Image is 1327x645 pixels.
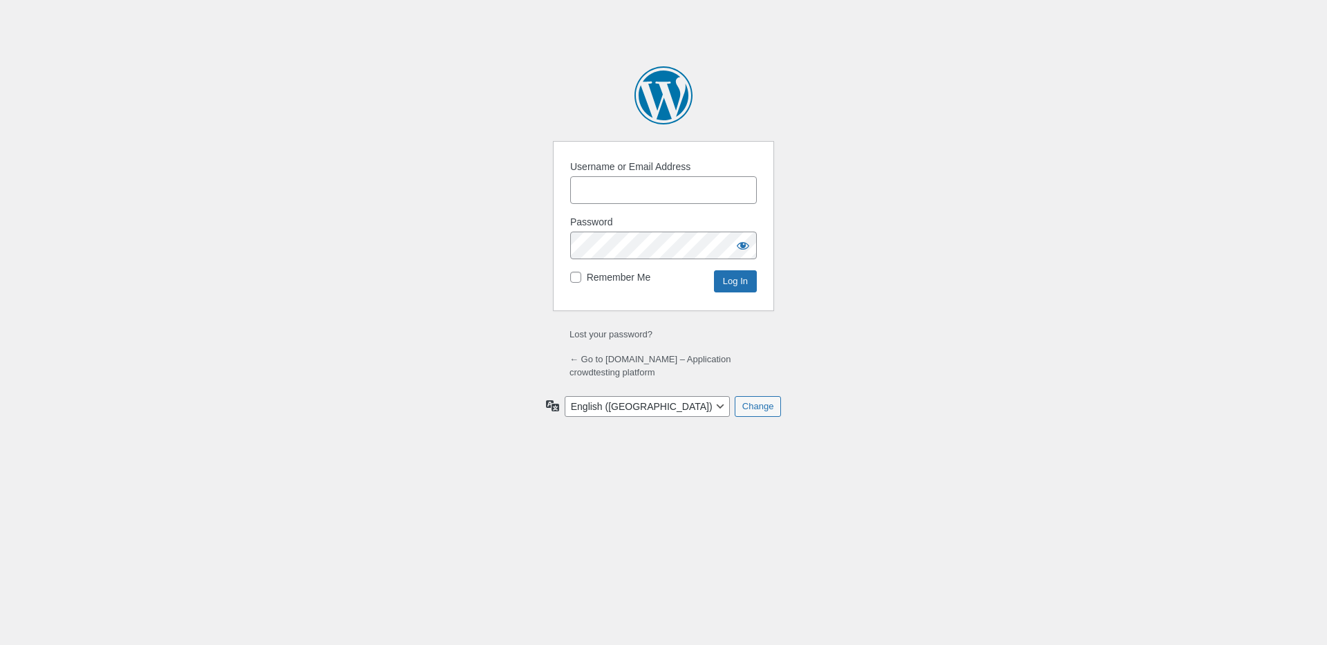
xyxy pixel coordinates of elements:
[714,270,757,292] input: Log In
[570,354,731,378] a: ← Go to [DOMAIN_NAME] – Application crowdtesting platform
[587,270,651,285] label: Remember Me
[570,329,652,339] a: Lost your password?
[570,215,612,230] label: Password
[634,66,693,124] a: Powered by WordPress
[570,160,690,174] label: Username or Email Address
[735,396,782,417] input: Change
[729,232,757,259] button: Show password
